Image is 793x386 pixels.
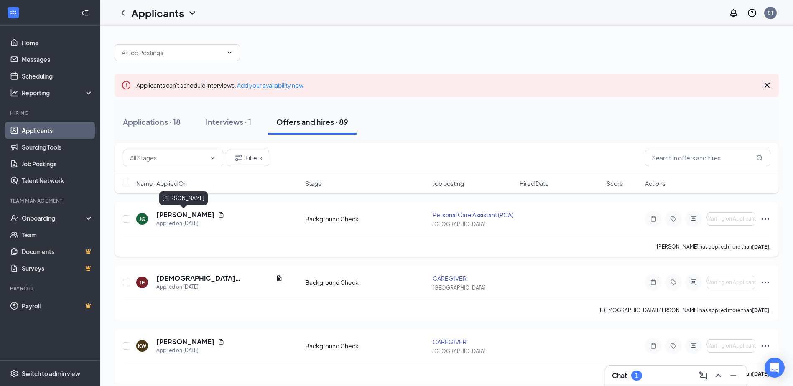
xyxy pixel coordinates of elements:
div: Hiring [10,109,92,117]
svg: Document [218,211,224,218]
span: Applicants can't schedule interviews. [136,81,303,89]
svg: Ellipses [760,214,770,224]
button: Waiting on Applicant [707,276,755,289]
svg: Tag [668,279,678,286]
span: Waiting on Applicant [706,216,756,222]
button: Waiting on Applicant [707,212,755,226]
svg: Tag [668,343,678,349]
div: [GEOGRAPHIC_DATA] [433,284,515,291]
div: Personal Care Assistant (PCA) [433,211,515,219]
svg: Error [121,80,131,90]
span: Score [607,179,623,188]
h3: Chat [612,371,627,380]
input: All Stages [130,153,206,163]
div: Payroll [10,285,92,292]
span: Hired Date [520,179,549,188]
div: CAREGIVER [433,274,515,282]
b: [DATE] [752,307,769,313]
svg: Note [648,216,658,222]
span: Waiting on Applicant [706,343,756,349]
div: Team Management [10,197,92,204]
div: JE [140,279,145,286]
svg: ActiveChat [688,343,699,349]
span: Job posting [433,179,464,188]
svg: Note [648,343,658,349]
svg: Tag [668,216,678,222]
a: DocumentsCrown [22,243,93,260]
input: All Job Postings [122,48,223,57]
svg: ActiveChat [688,216,699,222]
svg: Ellipses [760,277,770,287]
h5: [DEMOGRAPHIC_DATA][PERSON_NAME] [156,274,273,283]
a: Home [22,34,93,51]
a: PayrollCrown [22,297,93,314]
a: Sourcing Tools [22,139,93,155]
svg: Notifications [729,8,739,18]
svg: Minimize [728,371,738,381]
svg: Note [648,279,658,286]
span: Waiting on Applicant [706,279,756,285]
svg: QuestionInfo [747,8,757,18]
span: Stage [305,179,322,188]
svg: ComposeMessage [698,371,708,381]
div: CAREGIVER [433,338,515,346]
svg: Document [276,275,283,282]
h5: [PERSON_NAME] [156,337,214,346]
div: Open Intercom Messenger [765,358,785,378]
h5: [PERSON_NAME] [156,210,214,219]
a: Job Postings [22,155,93,172]
div: KW [138,343,146,350]
div: JG [139,216,145,223]
p: [PERSON_NAME] has applied more than . [657,243,770,250]
div: Reporting [22,89,94,97]
span: Name · Applied On [136,179,187,188]
svg: Cross [762,80,772,90]
div: ST [768,9,773,16]
input: Search in offers and hires [645,150,770,166]
div: Applied on [DATE] [156,346,224,355]
svg: ActiveChat [688,279,699,286]
div: [GEOGRAPHIC_DATA] [433,348,515,355]
div: [GEOGRAPHIC_DATA] [433,221,515,228]
div: Background Check [305,215,428,223]
button: ComposeMessage [696,369,710,382]
div: Applications · 18 [123,117,181,127]
svg: ChevronDown [226,49,233,56]
div: Background Check [305,278,428,287]
button: Minimize [727,369,740,382]
div: 1 [635,372,638,379]
b: [DATE] [752,244,769,250]
div: Offers and hires · 89 [276,117,348,127]
svg: ChevronLeft [118,8,128,18]
h1: Applicants [131,6,184,20]
button: ChevronUp [711,369,725,382]
p: [DEMOGRAPHIC_DATA][PERSON_NAME] has applied more than . [600,307,770,314]
a: Team [22,226,93,243]
svg: Analysis [10,89,18,97]
div: Background Check [305,342,428,350]
div: [PERSON_NAME] [159,191,208,205]
svg: Ellipses [760,341,770,351]
a: Applicants [22,122,93,139]
div: Applied on [DATE] [156,283,283,291]
svg: Filter [234,153,244,163]
div: Applied on [DATE] [156,219,224,228]
svg: UserCheck [10,214,18,222]
svg: ChevronDown [187,8,197,18]
svg: ChevronDown [209,155,216,161]
a: Messages [22,51,93,68]
b: [DATE] [752,371,769,377]
span: Actions [645,179,666,188]
svg: Settings [10,369,18,378]
a: Scheduling [22,68,93,84]
a: Add your availability now [237,81,303,89]
svg: Collapse [81,9,89,17]
button: Waiting on Applicant [707,339,755,353]
div: Switch to admin view [22,369,80,378]
svg: WorkstreamLogo [9,8,18,17]
svg: ChevronUp [713,371,723,381]
a: SurveysCrown [22,260,93,277]
div: Onboarding [22,214,86,222]
svg: MagnifyingGlass [756,155,763,161]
